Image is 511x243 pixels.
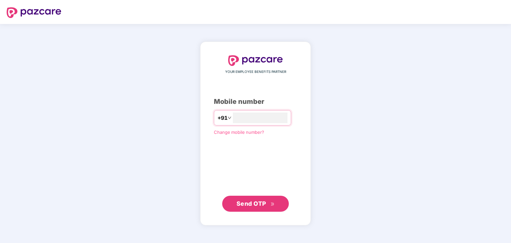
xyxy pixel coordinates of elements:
[214,97,297,107] div: Mobile number
[270,202,275,206] span: double-right
[222,196,289,212] button: Send OTPdouble-right
[218,114,228,122] span: +91
[214,129,264,135] a: Change mobile number?
[228,55,283,66] img: logo
[228,116,232,120] span: down
[237,200,266,207] span: Send OTP
[225,69,286,75] span: YOUR EMPLOYEE BENEFITS PARTNER
[7,7,61,18] img: logo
